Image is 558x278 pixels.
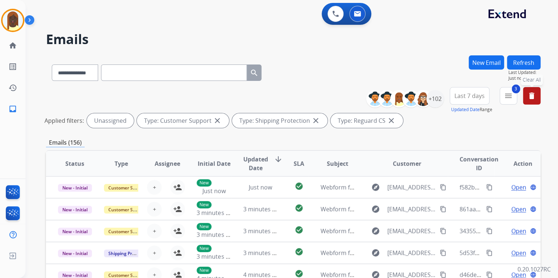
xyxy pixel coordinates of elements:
[243,205,282,213] span: 3 minutes ago
[387,227,435,235] span: [EMAIL_ADDRESS][DOMAIN_NAME]
[173,183,182,192] mat-icon: person_add
[530,184,536,191] mat-icon: language
[450,87,489,105] button: Last 7 days
[440,206,446,212] mat-icon: content_copy
[104,184,151,192] span: Customer Support
[115,159,128,168] span: Type
[197,267,212,274] p: New
[294,159,304,168] span: SLA
[197,209,236,217] span: 3 minutes ago
[153,227,156,235] span: +
[511,227,526,235] span: Open
[508,70,540,75] span: Last Updated:
[486,206,493,212] mat-icon: content_copy
[197,231,236,239] span: 3 minutes ago
[511,183,526,192] span: Open
[58,184,92,192] span: New - Initial
[243,249,282,257] span: 3 minutes ago
[486,184,493,191] mat-icon: content_copy
[155,159,180,168] span: Assignee
[440,184,446,191] mat-icon: content_copy
[387,205,435,214] span: [EMAIL_ADDRESS][DOMAIN_NAME]
[197,179,212,187] p: New
[527,91,536,100] mat-icon: delete
[294,247,303,256] mat-icon: check_circle
[511,205,526,214] span: Open
[153,183,156,192] span: +
[387,248,435,257] span: [EMAIL_ADDRESS][DOMAIN_NAME]
[8,41,17,50] mat-icon: home
[311,116,320,125] mat-icon: close
[486,271,493,278] mat-icon: content_copy
[511,248,526,257] span: Open
[58,250,92,257] span: New - Initial
[104,250,154,257] span: Shipping Protection
[508,75,540,81] span: Just now
[371,248,380,257] mat-icon: explore
[197,201,212,208] p: New
[469,55,504,70] button: New Email
[3,10,23,31] img: avatar
[371,227,380,235] mat-icon: explore
[426,90,444,107] div: +102
[87,113,134,128] div: Unassigned
[440,271,446,278] mat-icon: content_copy
[454,94,485,97] span: Last 7 days
[213,116,222,125] mat-icon: close
[440,228,446,234] mat-icon: content_copy
[8,105,17,113] mat-icon: inbox
[387,183,435,192] span: [EMAIL_ADDRESS][DOMAIN_NAME]
[46,138,85,147] p: Emails (156)
[500,87,517,105] button: 3
[507,55,540,70] button: Refresh
[371,205,380,214] mat-icon: explore
[320,249,485,257] span: Webform from [EMAIL_ADDRESS][DOMAIN_NAME] on [DATE]
[530,250,536,256] mat-icon: language
[440,250,446,256] mat-icon: content_copy
[104,228,151,235] span: Customer Support
[104,206,151,214] span: Customer Support
[320,183,485,191] span: Webform from [EMAIL_ADDRESS][DOMAIN_NAME] on [DATE]
[371,183,380,192] mat-icon: explore
[523,76,541,83] span: Clear All
[451,107,480,113] button: Updated Date
[451,106,492,113] span: Range
[65,159,84,168] span: Status
[197,252,236,261] span: 3 minutes ago
[494,151,540,176] th: Action
[387,116,396,125] mat-icon: close
[460,155,499,172] span: Conversation ID
[393,159,421,168] span: Customer
[232,113,328,128] div: Type: Shipping Protection
[44,116,84,125] p: Applied filters:
[294,269,303,278] mat-icon: check_circle
[153,205,156,214] span: +
[530,228,536,234] mat-icon: language
[243,155,268,172] span: Updated Date
[173,248,182,257] mat-icon: person_add
[8,62,17,71] mat-icon: list_alt
[274,155,283,164] mat-icon: arrow_downward
[330,113,403,128] div: Type: Reguard CS
[530,206,536,212] mat-icon: language
[327,159,348,168] span: Subject
[58,206,92,214] span: New - Initial
[173,205,182,214] mat-icon: person_add
[523,87,540,105] button: Clear All
[320,205,485,213] span: Webform from [EMAIL_ADDRESS][DOMAIN_NAME] on [DATE]
[173,227,182,235] mat-icon: person_add
[320,227,485,235] span: Webform from [EMAIL_ADDRESS][DOMAIN_NAME] on [DATE]
[486,228,493,234] mat-icon: content_copy
[46,32,540,47] h2: Emails
[147,224,162,238] button: +
[530,271,536,278] mat-icon: language
[8,83,17,92] mat-icon: history
[202,187,225,195] span: Just now
[58,228,92,235] span: New - Initial
[197,223,212,230] p: New
[147,246,162,260] button: +
[153,248,156,257] span: +
[243,227,282,235] span: 3 minutes ago
[250,68,259,77] mat-icon: search
[197,245,212,252] p: New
